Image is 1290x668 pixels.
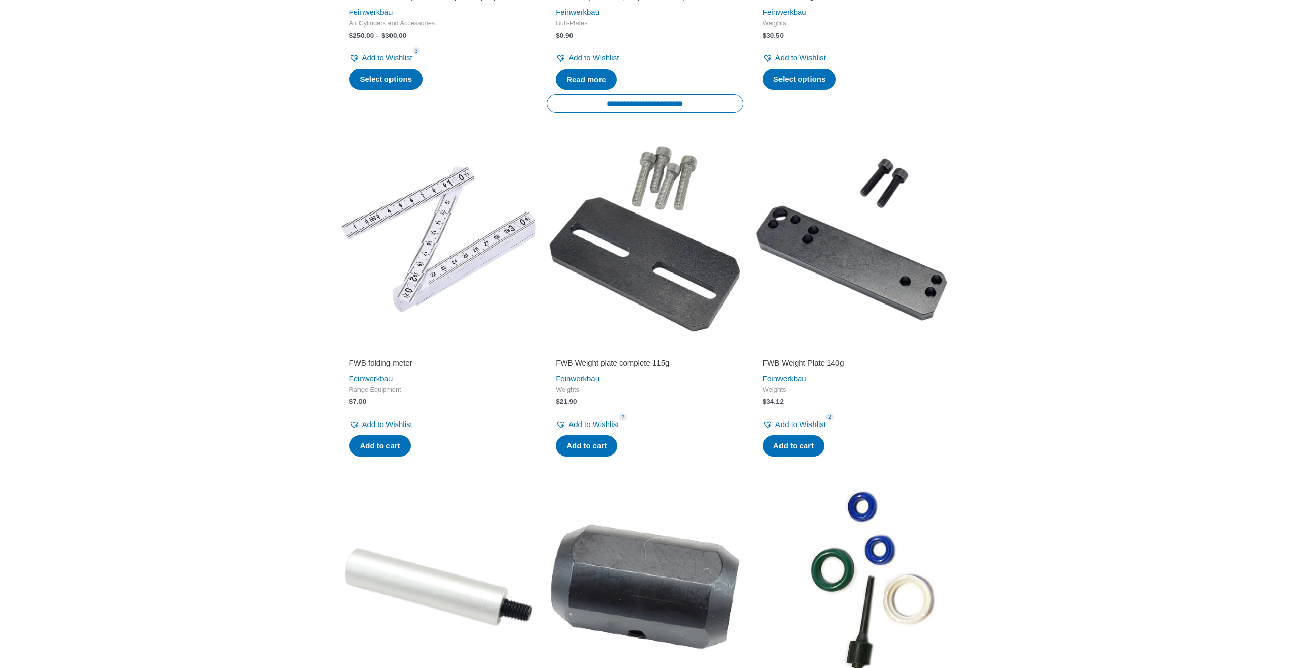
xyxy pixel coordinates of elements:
[376,32,380,39] span: –
[619,413,627,421] span: 2
[349,386,528,394] span: Range Equipment
[340,141,537,338] img: FWB folding meter
[763,386,941,394] span: Weights
[349,374,393,383] a: Feinwerkbau
[381,32,406,39] bdi: 300.00
[349,398,353,405] span: $
[349,358,528,372] a: FWB folding meter
[556,374,599,383] a: Feinwerkbau
[556,358,734,368] h2: FWB Weight plate complete 115g
[362,53,412,62] span: Add to Wishlist
[556,32,573,39] bdi: 0.90
[763,32,767,39] span: $
[556,358,734,372] a: FWB Weight plate complete 115g
[763,358,941,372] a: FWB Weight Plate 140g
[556,398,560,405] span: $
[381,32,385,39] span: $
[349,417,412,432] a: Add to Wishlist
[556,69,617,90] a: Read more about “FWB Buttplate Damper (#3.5.006.512)”
[349,344,528,356] iframe: Customer reviews powered by Trustpilot
[763,32,784,39] bdi: 30.50
[763,398,767,405] span: $
[349,8,393,16] a: Feinwerkbau
[349,51,412,65] a: Add to Wishlist
[349,358,528,368] h2: FWB folding meter
[349,19,528,28] span: Air Cylinders and Accessories
[556,8,599,16] a: Feinwerkbau
[556,435,617,457] a: Add to cart: “FWB Weight plate complete 115g”
[763,19,941,28] span: Weights
[556,19,734,28] span: Butt-Plates
[568,420,619,429] span: Add to Wishlist
[556,344,734,356] iframe: Customer reviews powered by Trustpilot
[349,32,353,39] span: $
[556,386,734,394] span: Weights
[763,417,826,432] a: Add to Wishlist
[775,420,826,429] span: Add to Wishlist
[349,69,423,90] a: Select options for “Feinwerkbau Compressed air cylinder (rifle)”
[763,435,824,457] a: Add to cart: “FWB Weight Plate 140g”
[547,141,743,338] img: FWB Weight plate complete 115
[556,417,619,432] a: Add to Wishlist
[568,53,619,62] span: Add to Wishlist
[763,51,826,65] a: Add to Wishlist
[412,47,421,55] span: 3
[763,69,836,90] a: Select options for “FWB Pile Weight”
[775,53,826,62] span: Add to Wishlist
[763,344,941,356] iframe: Customer reviews powered by Trustpilot
[362,420,412,429] span: Add to Wishlist
[763,374,806,383] a: Feinwerkbau
[754,141,950,338] img: FWB Weight Plate 140g
[349,32,374,39] bdi: 250.00
[556,51,619,65] a: Add to Wishlist
[826,413,834,421] span: 2
[763,358,941,368] h2: FWB Weight Plate 140g
[763,8,806,16] a: Feinwerkbau
[763,398,784,405] bdi: 34.12
[349,398,367,405] bdi: 7.00
[349,435,411,457] a: Add to cart: “FWB folding meter”
[556,32,560,39] span: $
[556,398,577,405] bdi: 21.90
